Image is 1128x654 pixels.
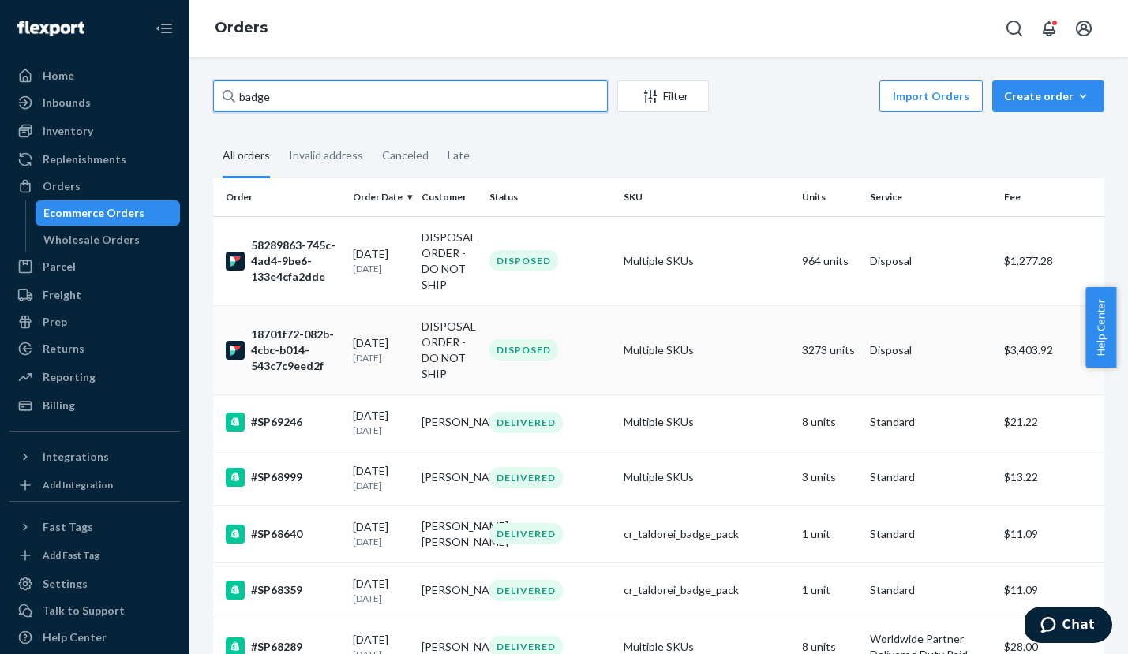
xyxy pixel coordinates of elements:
[415,216,484,305] td: DISPOSAL ORDER - DO NOT SHIP
[1033,13,1065,44] button: Open notifications
[796,178,864,216] th: Units
[796,450,864,505] td: 3 units
[353,262,409,275] p: [DATE]
[353,479,409,492] p: [DATE]
[353,463,409,492] div: [DATE]
[617,80,709,112] button: Filter
[43,95,91,110] div: Inbounds
[353,519,409,548] div: [DATE]
[864,178,997,216] th: Service
[1085,287,1116,368] button: Help Center
[353,424,409,437] p: [DATE]
[9,254,180,279] a: Parcel
[9,546,180,565] a: Add Fast Tag
[624,526,789,542] div: cr_taldorei_badge_pack
[624,582,789,598] div: cr_taldorei_badge_pack
[9,598,180,623] button: Talk to Support
[489,523,563,544] div: DELIVERED
[289,135,363,176] div: Invalid address
[353,246,409,275] div: [DATE]
[870,582,991,598] p: Standard
[9,90,180,115] a: Inbounds
[617,450,796,505] td: Multiple SKUs
[864,305,997,394] td: Disposal
[998,394,1104,450] td: $21.22
[998,562,1104,618] td: $11.09
[870,526,991,542] p: Standard
[415,505,484,562] td: [PERSON_NAME] [PERSON_NAME]
[864,216,997,305] td: Disposal
[415,562,484,618] td: [PERSON_NAME]
[347,178,415,216] th: Order Date
[43,205,144,221] div: Ecommerce Orders
[43,603,125,618] div: Talk to Support
[448,135,470,176] div: Late
[9,118,180,144] a: Inventory
[353,351,409,364] p: [DATE]
[9,309,180,334] a: Prep
[43,449,109,465] div: Integrations
[415,450,484,505] td: [PERSON_NAME]
[796,562,864,618] td: 1 unit
[998,505,1104,562] td: $11.09
[223,135,270,178] div: All orders
[415,305,484,394] td: DISPOSAL ORDER - DO NOT SHIP
[36,227,181,252] a: Wholesale Orders
[796,305,864,394] td: 3273 units
[353,535,409,548] p: [DATE]
[9,63,180,88] a: Home
[17,21,84,36] img: Flexport logo
[796,394,864,450] td: 8 units
[43,68,74,84] div: Home
[9,282,180,308] a: Freight
[483,178,616,216] th: Status
[992,80,1104,112] button: Create order
[617,394,796,450] td: Multiple SKUs
[796,216,864,305] td: 964 units
[998,450,1104,505] td: $13.22
[226,413,340,432] div: #SP69246
[9,571,180,596] a: Settings
[1068,13,1100,44] button: Open account menu
[9,476,180,495] a: Add Integration
[43,314,67,330] div: Prep
[998,178,1104,216] th: Fee
[213,178,347,216] th: Order
[202,6,280,51] ol: breadcrumbs
[43,259,76,275] div: Parcel
[9,393,180,418] a: Billing
[489,250,558,271] div: DISPOSED
[36,200,181,226] a: Ecommerce Orders
[489,467,563,488] div: DELIVERED
[618,88,708,104] div: Filter
[1004,88,1092,104] div: Create order
[415,394,484,450] td: [PERSON_NAME]
[226,327,340,374] div: 18701f72-082b-4cbc-b014-543c7c9eed2f
[870,469,991,485] p: Standard
[43,341,84,357] div: Returns
[9,514,180,540] button: Fast Tags
[617,305,796,394] td: Multiple SKUs
[43,576,88,592] div: Settings
[998,216,1104,305] td: $1,277.28
[999,13,1030,44] button: Open Search Box
[353,576,409,605] div: [DATE]
[382,135,429,176] div: Canceled
[215,19,268,36] a: Orders
[43,369,96,385] div: Reporting
[422,190,478,204] div: Customer
[9,336,180,361] a: Returns
[489,412,563,433] div: DELIVERED
[489,339,558,361] div: DISPOSED
[226,468,340,487] div: #SP68999
[879,80,983,112] button: Import Orders
[870,414,991,430] p: Standard
[353,335,409,364] div: [DATE]
[9,174,180,199] a: Orders
[9,147,180,172] a: Replenishments
[353,408,409,437] div: [DATE]
[43,232,140,248] div: Wholesale Orders
[998,305,1104,394] td: $3,403.92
